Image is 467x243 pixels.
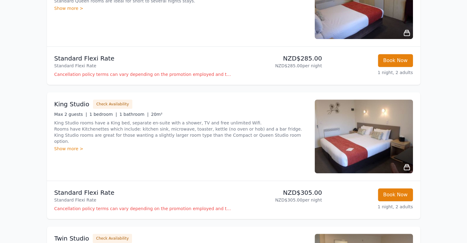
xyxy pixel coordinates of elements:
p: Standard Flexi Rate [54,54,231,63]
div: Show more > [54,146,307,152]
p: NZD$285.00 [236,54,322,63]
button: Check Availability [93,234,132,243]
span: 20m² [151,112,162,117]
p: Standard Flexi Rate [54,197,231,203]
button: Book Now [378,54,413,67]
button: Check Availability [93,100,132,109]
p: Cancellation policy terms can vary depending on the promotion employed and the time of stay of th... [54,206,231,212]
span: 1 bedroom | [89,112,117,117]
p: 1 night, 2 adults [327,69,413,76]
p: Cancellation policy terms can vary depending on the promotion employed and the time of stay of th... [54,71,231,77]
span: 1 bathroom | [119,112,149,117]
p: NZD$285.00 per night [236,63,322,69]
p: Standard Flexi Rate [54,63,231,69]
p: NZD$305.00 [236,188,322,197]
p: NZD$305.00 per night [236,197,322,203]
p: 1 night, 2 adults [327,204,413,210]
div: Show more > [54,5,307,11]
button: Book Now [378,188,413,201]
h3: Twin Studio [54,234,89,243]
h3: King Studio [54,100,89,108]
p: Standard Flexi Rate [54,188,231,197]
span: Max 2 guests | [54,112,87,117]
p: King Studio rooms have a King bed, separate en-suite with a shower, TV and free unlimited Wifi. R... [54,120,307,144]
